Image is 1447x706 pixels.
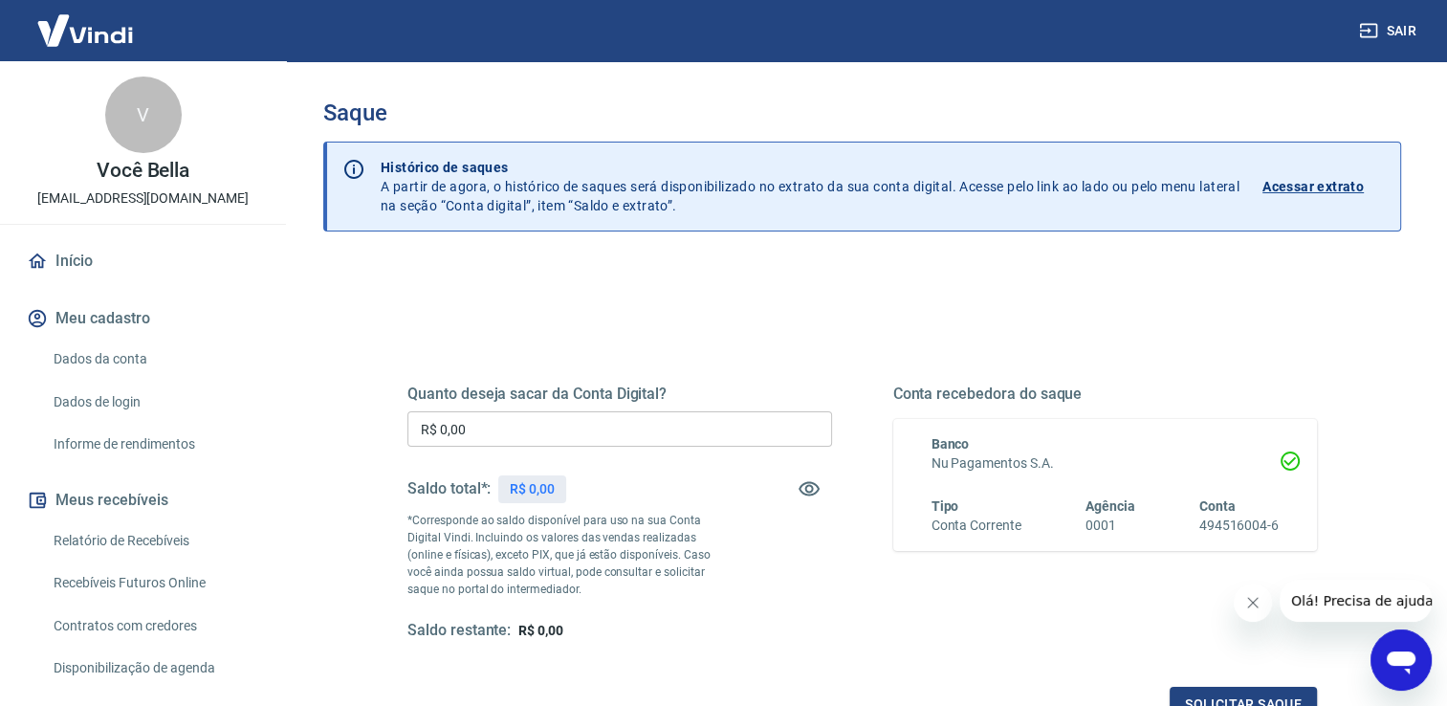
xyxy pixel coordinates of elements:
[1085,516,1135,536] h6: 0001
[1262,158,1385,215] a: Acessar extrato
[23,1,147,59] img: Vindi
[1199,516,1279,536] h6: 494516004-6
[407,621,511,641] h5: Saldo restante:
[932,498,959,514] span: Tipo
[23,240,263,282] a: Início
[105,77,182,153] div: V
[46,521,263,561] a: Relatório de Recebíveis
[932,516,1021,536] h6: Conta Corrente
[381,158,1239,215] p: A partir de agora, o histórico de saques será disponibilizado no extrato da sua conta digital. Ac...
[510,479,555,499] p: R$ 0,00
[37,188,249,209] p: [EMAIL_ADDRESS][DOMAIN_NAME]
[23,479,263,521] button: Meus recebíveis
[46,563,263,603] a: Recebíveis Futuros Online
[1355,13,1424,49] button: Sair
[323,99,1401,126] h3: Saque
[46,340,263,379] a: Dados da conta
[1234,584,1272,622] iframe: Fechar mensagem
[46,383,263,422] a: Dados de login
[1262,177,1364,196] p: Acessar extrato
[407,385,832,404] h5: Quanto deseja sacar da Conta Digital?
[1280,580,1432,622] iframe: Mensagem da empresa
[932,453,1280,474] h6: Nu Pagamentos S.A.
[1085,498,1135,514] span: Agência
[46,649,263,688] a: Disponibilização de agenda
[1370,629,1432,691] iframe: Botão para abrir a janela de mensagens
[893,385,1318,404] h5: Conta recebedora do saque
[23,298,263,340] button: Meu cadastro
[407,512,726,598] p: *Corresponde ao saldo disponível para uso na sua Conta Digital Vindi. Incluindo os valores das ve...
[381,158,1239,177] p: Histórico de saques
[11,13,161,29] span: Olá! Precisa de ajuda?
[1199,498,1236,514] span: Conta
[46,425,263,464] a: Informe de rendimentos
[932,436,970,452] span: Banco
[518,623,563,638] span: R$ 0,00
[407,479,491,498] h5: Saldo total*:
[46,607,263,646] a: Contratos com credores
[97,161,190,181] p: Você Bella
